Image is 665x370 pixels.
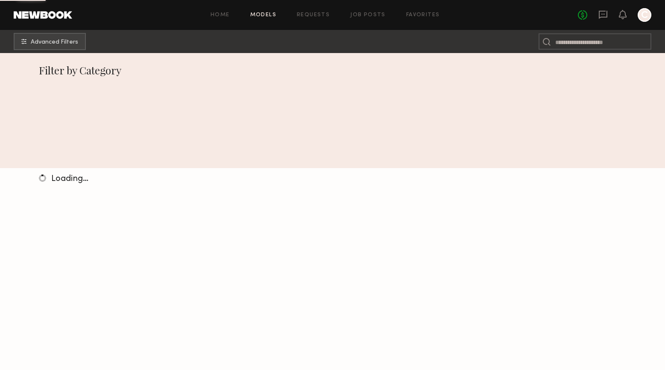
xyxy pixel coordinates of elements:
[211,12,230,18] a: Home
[350,12,386,18] a: Job Posts
[406,12,440,18] a: Favorites
[31,39,78,45] span: Advanced Filters
[14,33,86,50] button: Advanced Filters
[638,8,651,22] a: C
[51,175,88,183] span: Loading…
[39,63,626,77] div: Filter by Category
[297,12,330,18] a: Requests
[250,12,276,18] a: Models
